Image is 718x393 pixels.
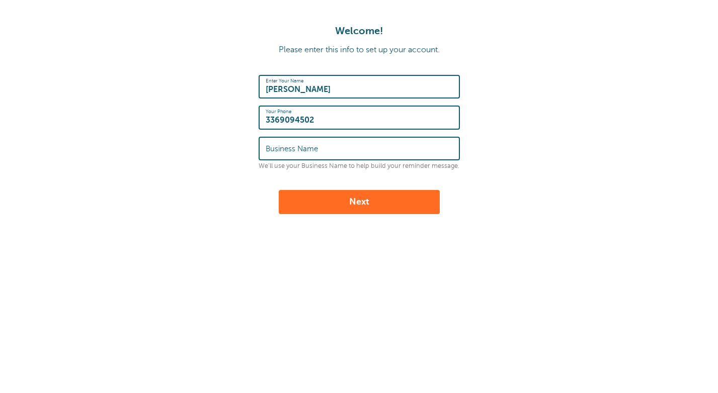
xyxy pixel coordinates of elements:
label: Enter Your Name [266,78,303,84]
p: We'll use your Business Name to help build your reminder message. [259,162,460,170]
label: Business Name [266,144,318,153]
button: Next [279,190,440,214]
p: Please enter this info to set up your account. [10,45,708,55]
label: Your Phone [266,109,291,115]
h1: Welcome! [10,25,708,37]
